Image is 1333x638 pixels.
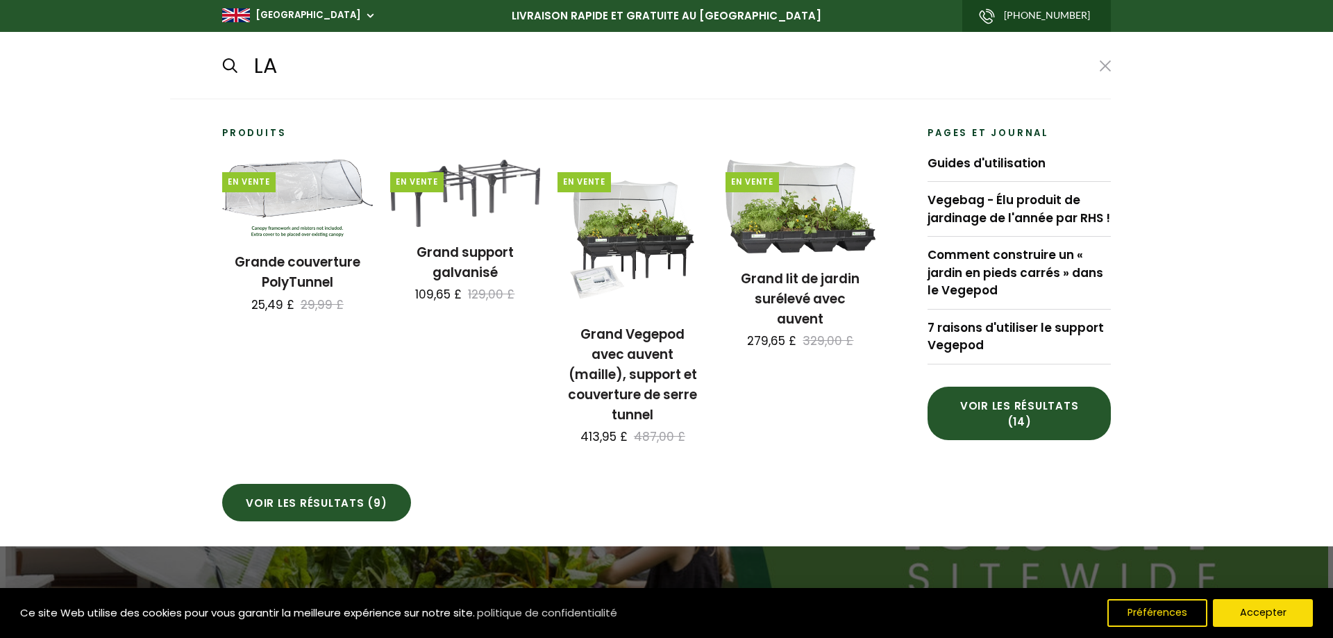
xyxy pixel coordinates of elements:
img: Grande couverture PolyTunnel [222,160,373,237]
font: 329,00 £ [803,333,853,349]
img: gb_large.png [222,8,250,22]
a: [GEOGRAPHIC_DATA] [255,8,361,22]
font: 29,99 £ [301,296,344,313]
font: Préférences [1127,605,1187,619]
font: Comment construire un « jardin en pieds carrés » dans le Vegepod [928,246,1103,299]
img: Grand lit de jardin surélevé avec auvent [726,160,876,253]
img: Grand Vegepod avec auvent (maille), support et couverture de serre tunnel [570,160,696,309]
font: LIVRAISON RAPIDE ET GRATUITE AU [GEOGRAPHIC_DATA] [512,8,821,23]
a: Guides d'utilisation [928,145,1111,183]
font: Accepter [1240,605,1286,619]
img: Grand support galvanisé [390,160,541,227]
font: 487,00 £ [634,428,685,445]
font: Produits [222,126,286,140]
button: Préférences [1107,599,1207,627]
a: Grande couverture PolyTunnel [235,253,360,292]
a: Voir les résultats (14) [928,387,1111,440]
font: 109,65 £ [415,286,462,303]
font: Voir les résultats (9) [246,496,387,510]
font: [GEOGRAPHIC_DATA] [255,9,361,22]
a: Grand lit de jardin surélevé avec auvent [741,269,860,328]
a: Grand Vegepod avec auvent (maille), support et couverture de serre tunnel [568,325,697,424]
font: Guides d'utilisation [928,155,1046,171]
a: Grand support galvanisé [417,243,514,282]
font: 25,49 £ [251,296,294,313]
a: Vegebag - Élu produit de jardinage de l'année par RHS ! [928,182,1111,237]
font: 413,95 £ [580,428,628,445]
a: Voir les résultats (9) [222,484,411,521]
font: [PHONE_NUMBER] [1004,9,1090,21]
font: 279,65 £ [747,333,796,349]
font: 129,00 £ [468,286,514,303]
font: Pages et journal [928,126,1049,140]
font: Ce site Web utilise des cookies pour vous garantir la meilleure expérience sur notre site. [20,605,475,620]
input: Recherche... [253,49,1084,83]
button: Accepter [1213,599,1313,627]
a: Comment construire un « jardin en pieds carrés » dans le Vegepod [928,237,1111,310]
font: Voir les résultats (14) [960,398,1079,429]
font: Vegebag - Élu produit de jardinage de l'année par RHS ! [928,192,1110,226]
font: 7 raisons d'utiliser le support Vegepod [928,319,1104,354]
a: Politique de confidentialité (s'ouvre dans un nouvel onglet) [475,601,619,626]
font: politique de confidentialité [477,605,617,620]
a: 7 raisons d'utiliser le support Vegepod [928,310,1111,364]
